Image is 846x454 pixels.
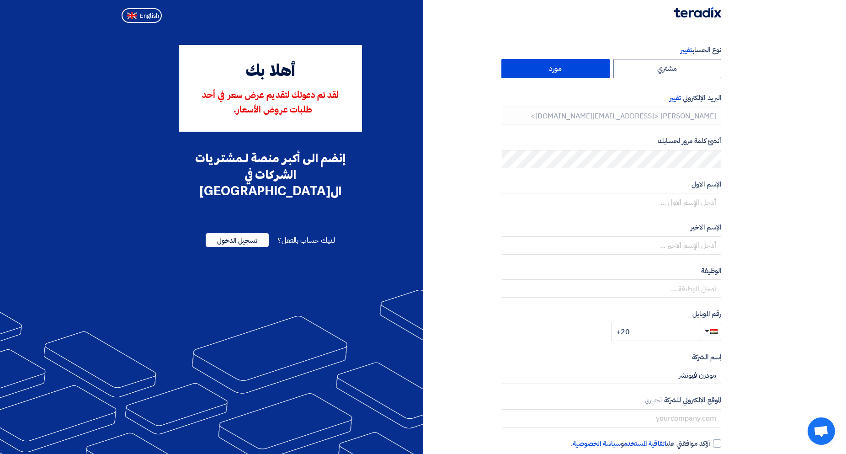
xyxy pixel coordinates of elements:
[611,323,699,341] input: أدخل رقم الموبايل ...
[502,179,721,190] label: الإسم الاول
[502,93,721,103] label: البريد الإلكتروني
[502,193,721,211] input: أدخل الإسم الاول ...
[502,236,721,255] input: أدخل الإسم الاخير ...
[502,279,721,298] input: أدخل الوظيفة ...
[645,396,662,405] span: أختياري
[206,235,269,246] a: تسجيل الدخول
[179,150,362,199] div: إنضم الى أكبر منصة لـمشتريات الشركات في ال[GEOGRAPHIC_DATA]
[192,59,349,84] div: أهلا بك
[206,233,269,247] span: تسجيل الدخول
[624,438,666,449] a: اتفاقية المستخدم
[674,7,721,18] img: Teradix logo
[502,107,721,125] input: أدخل بريد العمل الإلكتروني الخاص بك ...
[670,93,681,103] span: تغيير
[502,45,721,55] label: نوع الحساب
[502,309,721,319] label: رقم الموبايل
[502,409,721,427] input: yourcompany.com
[202,91,339,115] span: لقد تم دعوتك لتقديم عرض سعر في أحد طلبات عروض الأسعار.
[278,235,335,246] span: لديك حساب بالفعل؟
[681,45,692,55] span: تغيير
[140,13,159,19] span: English
[502,352,721,363] label: إسم الشركة
[808,417,835,445] div: Open chat
[502,395,721,406] label: الموقع الإلكتروني للشركة
[502,266,721,276] label: الوظيفة
[573,438,621,449] a: سياسة الخصوصية
[502,222,721,233] label: الإسم الاخير
[502,136,721,146] label: أنشئ كلمة مرور لحسابك
[501,59,610,78] label: مورد
[502,366,721,384] input: أدخل إسم الشركة ...
[613,59,722,78] label: مشتري
[571,438,710,449] span: أؤكد موافقتي على و .
[122,8,162,23] button: English
[127,12,137,19] img: en-US.png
